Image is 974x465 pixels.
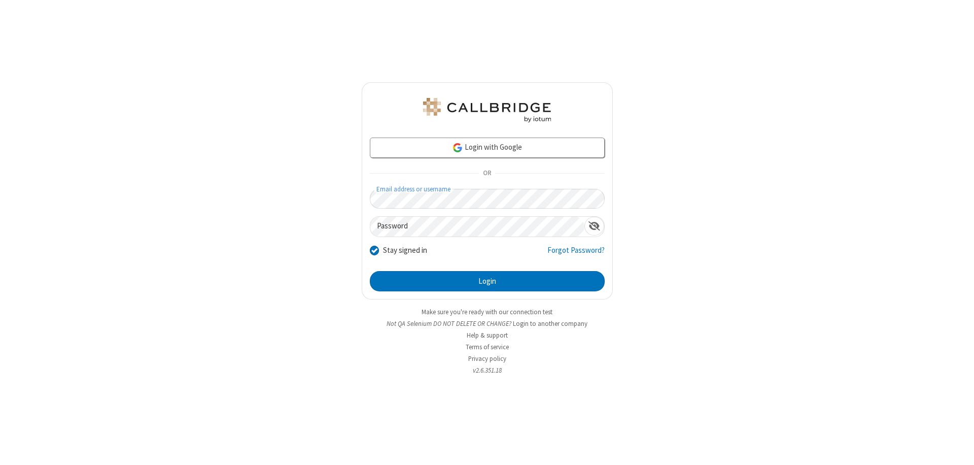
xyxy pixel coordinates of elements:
img: QA Selenium DO NOT DELETE OR CHANGE [421,98,553,122]
li: v2.6.351.18 [362,366,613,375]
input: Password [370,217,584,237]
img: google-icon.png [452,142,463,153]
button: Login to another company [513,319,587,328]
a: Terms of service [466,343,509,351]
button: Login [370,271,605,291]
input: Email address or username [370,189,605,209]
a: Help & support [467,331,508,340]
div: Show password [584,217,604,236]
a: Login with Google [370,138,605,158]
label: Stay signed in [383,245,427,256]
a: Privacy policy [468,354,506,363]
a: Forgot Password? [547,245,605,264]
li: Not QA Selenium DO NOT DELETE OR CHANGE? [362,319,613,328]
span: OR [479,167,495,181]
a: Make sure you're ready with our connection test [422,308,552,316]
